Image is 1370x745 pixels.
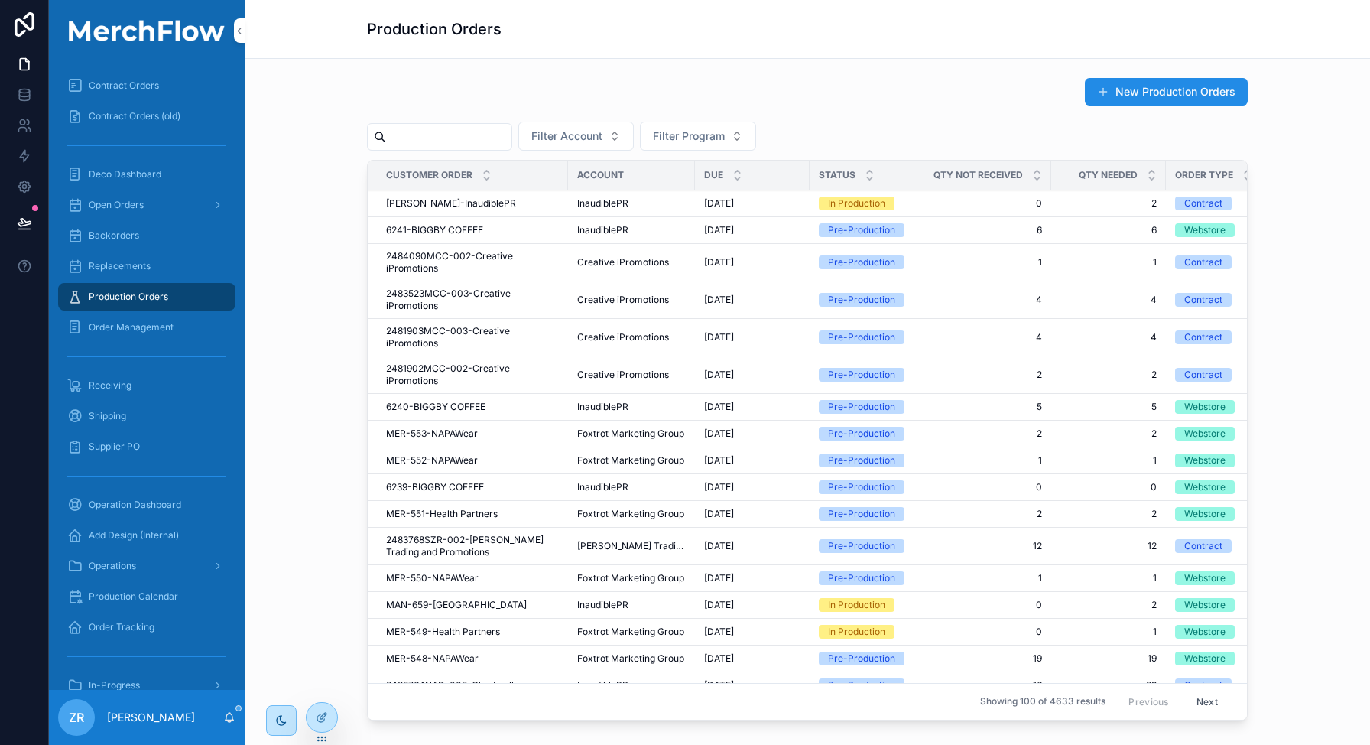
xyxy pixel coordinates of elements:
a: 4 [933,331,1042,343]
div: Pre-Production [828,539,895,553]
a: Foxtrot Marketing Group [577,428,686,440]
button: Next [1186,690,1229,714]
a: 6 [933,224,1042,236]
span: [DATE] [704,369,734,381]
a: 5 [1060,401,1157,413]
div: Pre-Production [828,368,895,382]
div: In Production [828,598,885,612]
span: MER-551-Health Partners [386,508,498,520]
div: Webstore [1184,480,1226,494]
span: Operations [89,560,136,572]
a: [DATE] [704,626,800,638]
a: Creative iPromotions [577,369,686,381]
span: Deco Dashboard [89,168,161,181]
a: 16 [933,679,1042,691]
span: 4 [1060,294,1157,306]
a: Pre-Production [819,427,915,441]
span: Backorders [89,229,139,242]
span: [DATE] [704,197,734,210]
a: Pre-Production [819,368,915,382]
a: Pre-Production [819,652,915,665]
a: Webstore [1175,571,1271,585]
a: MAN-659-[GEOGRAPHIC_DATA] [386,599,559,611]
span: [DATE] [704,679,734,691]
a: InaudiblePR [577,197,686,210]
a: 0 [1060,481,1157,493]
a: Add Design (Internal) [58,522,235,549]
span: Status [819,169,855,181]
div: In Production [828,625,885,639]
span: 1 [933,572,1042,584]
a: Pre-Production [819,678,915,692]
div: Contract [1184,539,1222,553]
a: In Production [819,197,915,210]
a: Pre-Production [819,480,915,494]
span: Foxtrot Marketing Group [577,508,684,520]
span: Production Orders [89,291,168,303]
a: InaudiblePR [577,224,686,236]
span: Add Design (Internal) [89,529,179,542]
span: Account [577,169,624,181]
a: Webstore [1175,427,1271,441]
a: InaudiblePR [577,599,686,611]
a: 1 [1060,454,1157,467]
div: Contract [1184,255,1222,269]
a: 0 [933,481,1042,493]
a: Foxtrot Marketing Group [577,454,686,467]
div: Contract [1184,293,1222,307]
span: InaudiblePR [577,197,628,210]
div: Pre-Production [828,223,895,237]
span: 1 [1060,572,1157,584]
span: Foxtrot Marketing Group [577,626,684,638]
a: [DATE] [704,508,800,520]
span: 2484090MCC-002-Creative iPromotions [386,250,559,275]
a: In Production [819,625,915,639]
a: [DATE] [704,428,800,440]
span: InaudiblePR [577,679,628,691]
a: 2483523MCC-003-Creative iPromotions [386,288,559,312]
img: App logo [58,20,235,41]
a: 2 [1060,369,1157,381]
span: InaudiblePR [577,599,628,611]
a: 19 [933,652,1042,665]
div: In Production [828,197,885,210]
a: [PERSON_NAME] Trading and Promotions [577,540,686,552]
span: In-Progress [89,679,140,691]
span: 6239-BIGGBY COFFEE [386,481,484,493]
span: [DATE] [704,508,734,520]
a: 6239-BIGGBY COFFEE [386,481,559,493]
a: [DATE] [704,369,800,381]
a: Operations [58,552,235,580]
a: Contract [1175,539,1271,553]
a: Webstore [1175,598,1271,612]
a: Receiving [58,372,235,399]
span: [DATE] [704,331,734,343]
a: Order Tracking [58,613,235,641]
span: Contract Orders [89,80,159,92]
span: 5 [933,401,1042,413]
a: 4 [1060,331,1157,343]
a: 6240-BIGGBY COFFEE [386,401,559,413]
a: [DATE] [704,331,800,343]
span: 2 [1060,599,1157,611]
div: Contract [1184,330,1222,344]
a: Webstore [1175,454,1271,467]
span: 2481903MCC-003-Creative iPromotions [386,325,559,350]
span: Creative iPromotions [577,294,669,306]
a: 6 [1060,224,1157,236]
div: Pre-Production [828,571,895,585]
a: [DATE] [704,256,800,268]
span: MER-550-NAPAWear [386,572,479,584]
div: Webstore [1184,400,1226,414]
a: 4 [933,294,1042,306]
span: 19 [1060,652,1157,665]
a: Supplier PO [58,433,235,460]
a: 0 [933,599,1042,611]
a: Contract [1175,255,1271,269]
span: 2 [933,369,1042,381]
a: Replacements [58,252,235,280]
div: Pre-Production [828,454,895,467]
